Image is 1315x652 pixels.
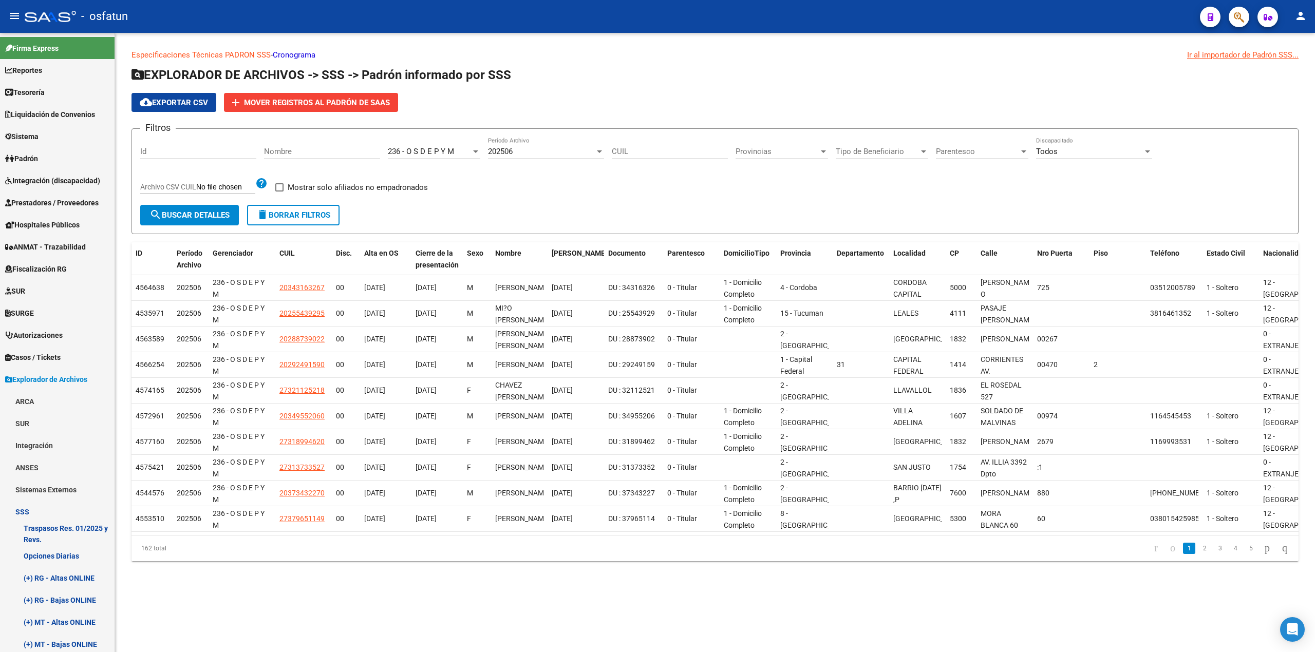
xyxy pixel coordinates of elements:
[279,463,325,471] span: 27313733527
[893,355,924,375] span: CAPITAL FEDERAL
[1037,333,1085,345] div: 00267
[495,330,550,350] span: [PERSON_NAME] [PERSON_NAME]
[950,410,972,422] div: 1607
[724,249,769,257] span: DomicilioTipo
[981,304,1036,324] span: PASAJE [PERSON_NAME]
[950,436,972,448] div: 1832
[495,304,550,324] span: MI?O [PERSON_NAME]
[608,386,655,394] span: DU : 32112521
[950,249,959,257] span: CP
[724,407,762,427] span: 1 - Domicilio Completo
[608,463,655,471] span: DU : 31373352
[416,360,437,369] span: [DATE]
[780,330,850,350] span: 2 - [GEOGRAPHIC_DATA]
[1033,242,1089,276] datatable-header-cell: Nro Puerta
[5,308,34,319] span: SURGE
[416,335,437,343] span: [DATE]
[552,463,573,471] span: [DATE]
[950,462,972,473] div: 1754
[1263,355,1312,387] span: 0 - EXTRANJERO DESCONOCIDO
[950,282,972,294] div: 5000
[893,309,918,317] span: LEALES
[149,210,230,220] span: Buscar Detalles
[946,242,976,276] datatable-header-cell: CP
[1243,540,1258,557] li: page 5
[950,513,972,525] div: 5300
[1198,543,1211,554] a: 2
[5,65,42,76] span: Reportes
[5,330,63,341] span: Autorizaciones
[213,355,265,375] span: 236 - O S D E P Y M
[279,360,325,369] span: 20292491590
[608,249,646,257] span: Documento
[416,489,437,497] span: [DATE]
[1150,249,1179,257] span: Teléfono
[1214,543,1226,554] a: 3
[491,242,548,276] datatable-header-cell: Nombre
[213,330,265,350] span: 236 - O S D E P Y M
[177,412,201,420] span: 202506
[131,242,173,276] datatable-header-cell: ID
[416,283,437,292] span: [DATE]
[1037,462,1085,473] div: :1
[136,309,164,317] span: 4535971
[889,242,946,276] datatable-header-cell: Localidad
[279,412,325,420] span: 20349552060
[467,412,473,420] span: M
[1263,381,1312,413] span: 0 - EXTRANJERO DESCONOCIDO
[1187,49,1299,61] div: Ir al importador de Padrón SSS...
[1263,458,1312,490] span: 0 - EXTRANJERO DESCONOCIDO
[177,309,201,317] span: 202506
[548,242,604,276] datatable-header-cell: Fecha Nac.
[5,263,67,275] span: Fiscalización RG
[780,249,811,257] span: Provincia
[724,509,762,529] span: 1 - Domicilio Completo
[836,147,919,156] span: Tipo de Beneficiario
[5,175,100,186] span: Integración (discapacidad)
[136,249,142,257] span: ID
[467,489,473,497] span: M
[950,385,972,396] div: 1836
[488,147,513,156] span: 202506
[667,489,697,497] span: 0 - Titular
[837,249,884,257] span: Departamento
[364,335,385,343] span: [DATE]
[1150,282,1198,294] div: 03512005789
[1207,283,1238,292] span: 1 - Soltero
[5,374,87,385] span: Explorador de Archivos
[837,359,885,371] div: 31
[288,181,428,194] span: Mostrar solo afiliados no empadronados
[336,282,356,294] div: 00
[1166,543,1180,554] a: go to previous page
[1037,487,1085,499] div: 880
[336,410,356,422] div: 00
[5,219,80,231] span: Hospitales Públicos
[467,309,473,317] span: M
[981,509,1018,529] span: MORA BLANCA 60
[279,335,325,343] span: 20288739022
[177,360,201,369] span: 202506
[552,360,573,369] span: [DATE]
[255,177,268,189] mat-icon: help
[149,208,162,221] mat-icon: search
[213,381,265,401] span: 236 - O S D E P Y M
[667,412,697,420] span: 0 - Titular
[279,437,325,446] span: 27318994620
[467,437,471,446] span: F
[736,147,819,156] span: Provincias
[213,484,265,504] span: 236 - O S D E P Y M
[981,355,1023,375] span: CORRIENTES AV.
[224,93,398,112] button: Mover registros al PADRÓN de SAAS
[552,489,573,497] span: [DATE]
[1207,412,1238,420] span: 1 - Soltero
[279,249,295,257] span: CUIL
[608,309,655,317] span: DU : 25543929
[780,355,812,375] span: 1 - Capital Federal
[720,242,776,276] datatable-header-cell: DomicilioTipo
[1150,513,1198,525] div: 0380154259850
[213,278,265,298] span: 236 - O S D E P Y M
[5,153,38,164] span: Padrón
[131,68,511,82] span: EXPLORADOR DE ARCHIVOS -> SSS -> Padrón informado por SSS
[213,304,265,324] span: 236 - O S D E P Y M
[893,249,926,257] span: Localidad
